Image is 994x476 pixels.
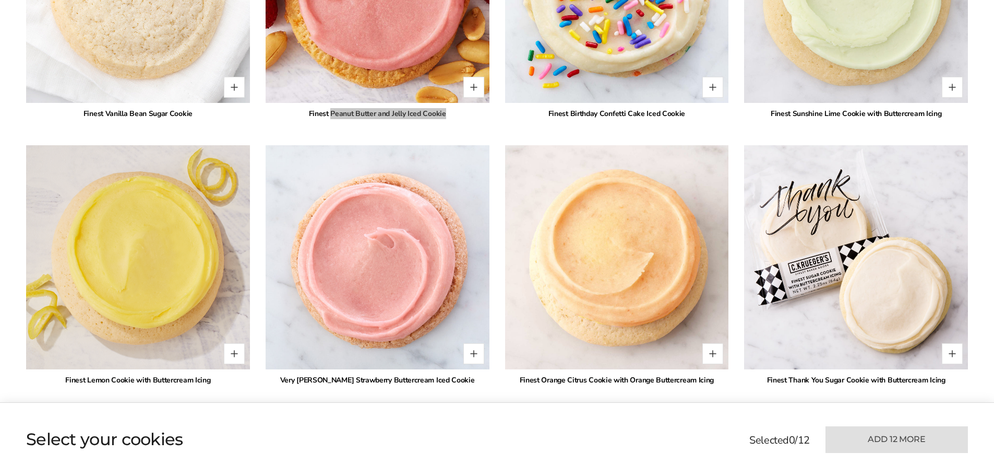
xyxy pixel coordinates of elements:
[942,77,963,98] button: Quantity button plus
[26,145,250,369] img: Finest Lemon Cookie with Buttercream Icing
[463,77,484,98] button: Quantity button plus
[702,77,723,98] button: Quantity button plus
[702,343,723,364] button: Quantity button plus
[825,426,968,453] button: Add 12 more
[26,375,250,386] div: Finest Lemon Cookie with Buttercream Icing
[744,108,968,119] div: Finest Sunshine Lime Cookie with Buttercream Icing
[798,433,810,447] span: 12
[505,375,729,386] div: Finest Orange Citrus Cookie with Orange Buttercream Icing
[505,108,729,119] div: Finest Birthday Confetti Cake Iced Cookie
[744,145,968,369] img: Finest Thank You Sugar Cookie with Buttercream Icing
[266,108,489,119] div: Finest Peanut Butter and Jelly Iced Cookie
[749,433,810,448] p: Selected /
[744,375,968,386] div: Finest Thank You Sugar Cookie with Buttercream Icing
[942,343,963,364] button: Quantity button plus
[463,343,484,364] button: Quantity button plus
[266,145,489,369] img: Very Berry Strawberry Buttercream Iced Cookie
[224,77,245,98] button: Quantity button plus
[8,436,108,468] iframe: Sign Up via Text for Offers
[789,433,795,447] span: 0
[266,375,489,386] div: Very [PERSON_NAME] Strawberry Buttercream Iced Cookie
[224,343,245,364] button: Quantity button plus
[505,145,729,369] img: Finest Orange Citrus Cookie with Orange Buttercream Icing
[26,108,250,119] div: Finest Vanilla Bean Sugar Cookie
